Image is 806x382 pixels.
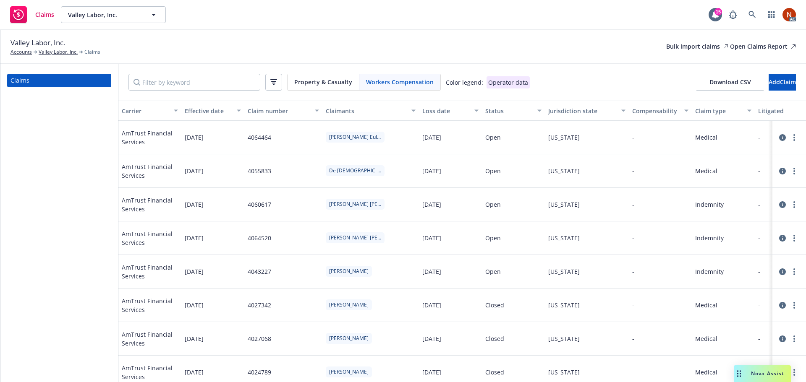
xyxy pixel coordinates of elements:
span: [PERSON_NAME] [329,268,369,275]
span: [DATE] [185,200,204,209]
div: Claims [10,74,29,87]
div: - [758,301,760,309]
button: Status [482,101,545,121]
span: [DATE] [185,166,204,175]
button: Effective date [181,101,244,121]
div: Medical [695,166,717,175]
span: Nova Assist [751,370,784,377]
input: Filter by keyword [128,74,260,91]
div: [DATE] [422,133,441,142]
div: Closed [485,301,504,309]
div: [DATE] [422,200,441,209]
div: [DATE] [422,166,441,175]
div: - [632,267,634,276]
a: Claims [7,74,111,87]
a: Valley Labor, Inc. [39,48,78,56]
button: Valley Labor, Inc. [61,6,166,23]
div: - [758,234,760,242]
span: [PERSON_NAME] [329,335,369,342]
div: [DATE] [422,234,441,242]
div: 4064520 [248,234,271,242]
div: Open [485,133,501,142]
button: Jurisdiction state [545,101,629,121]
div: Claimants [326,107,406,115]
div: - [632,234,634,242]
div: Open [485,200,501,209]
div: [US_STATE] [548,166,580,175]
div: - [632,133,634,142]
div: [US_STATE] [548,334,580,343]
span: Claims [35,11,54,18]
a: more [789,300,799,310]
span: Valley Labor, Inc. [10,37,65,48]
div: [DATE] [422,368,441,377]
div: Claim number [248,107,310,115]
button: Claimants [322,101,419,121]
div: - [758,267,760,276]
span: Valley Labor, Inc. [68,10,141,19]
button: Claim number [244,101,322,121]
div: Closed [485,368,504,377]
div: 4027342 [248,301,271,309]
a: more [789,367,799,377]
div: [US_STATE] [548,267,580,276]
span: AmTrust Financial Services [122,129,178,146]
span: AmTrust Financial Services [122,196,178,213]
div: Open [485,166,501,175]
button: Download CSV [696,74,764,91]
button: Nova Assist [734,365,791,382]
span: [DATE] [185,368,204,377]
a: Open Claims Report [730,40,796,53]
a: Report a Bug [725,6,741,23]
div: Closed [485,334,504,343]
div: Medical [695,368,717,377]
span: Property & Casualty [294,78,352,86]
span: AmTrust Financial Services [122,263,178,281]
div: - [632,334,634,343]
button: AddClaim [769,74,796,91]
a: Switch app [763,6,780,23]
div: 4043227 [248,267,271,276]
div: [DATE] [422,267,441,276]
span: AmTrust Financial Services [122,330,178,348]
div: - [758,334,760,343]
span: [PERSON_NAME] Euloquio [329,133,381,141]
div: 4064464 [248,133,271,142]
img: photo [782,8,796,21]
div: Indemnity [695,234,724,242]
div: Medical [695,133,717,142]
div: Color legend: [446,78,483,87]
div: Medical [695,334,717,343]
div: [US_STATE] [548,234,580,242]
div: Operator data [487,76,530,88]
div: Loss date [422,107,469,115]
span: Download CSV [709,78,751,86]
span: [DATE] [185,267,204,276]
div: - [632,166,634,175]
div: - [758,166,760,175]
div: Medical [695,301,717,309]
span: Workers Compensation [366,78,434,86]
div: [US_STATE] [548,133,580,142]
div: - [758,200,760,209]
a: more [789,267,799,277]
div: 4055833 [248,166,271,175]
span: [DATE] [185,133,204,142]
div: 15 [714,8,722,16]
span: [PERSON_NAME] [329,368,369,376]
span: [PERSON_NAME] [329,301,369,309]
span: [DATE] [185,301,204,309]
span: Add Claim [769,78,796,86]
div: [US_STATE] [548,200,580,209]
div: - [632,368,634,377]
div: - [632,301,634,309]
div: Claim type [695,107,742,115]
button: Claim type [692,101,755,121]
span: [DATE] [185,234,204,242]
span: Claims [84,48,100,56]
div: 4060617 [248,200,271,209]
div: Litigated [758,107,805,115]
span: [DATE] [185,334,204,343]
div: Carrier [122,107,169,115]
div: Indemnity [695,267,724,276]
